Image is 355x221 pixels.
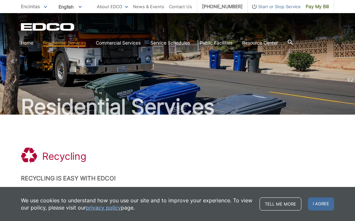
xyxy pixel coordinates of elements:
[21,96,334,117] h2: Residential Services
[306,3,329,10] span: Pay My Bill
[21,175,334,182] h2: Recycling is Easy with EDCO!
[133,3,164,10] a: News & Events
[308,197,334,211] span: I agree
[42,150,86,162] h1: Recycling
[169,3,192,10] a: Contact Us
[200,39,232,46] a: Public Facilities
[21,23,75,31] a: EDCD logo. Return to the homepage.
[260,197,301,211] a: Tell me more
[96,39,141,46] a: Commercial Services
[97,3,128,10] a: About EDCO
[43,39,86,46] a: Residential Services
[54,1,87,12] span: English
[150,39,190,46] a: Service Schedules
[21,4,40,9] span: Encinitas
[242,39,278,46] a: Resource Center
[21,39,33,46] a: Home
[86,204,121,211] a: privacy policy
[21,197,253,211] p: We use cookies to understand how you use our site and to improve your experience. To view our pol...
